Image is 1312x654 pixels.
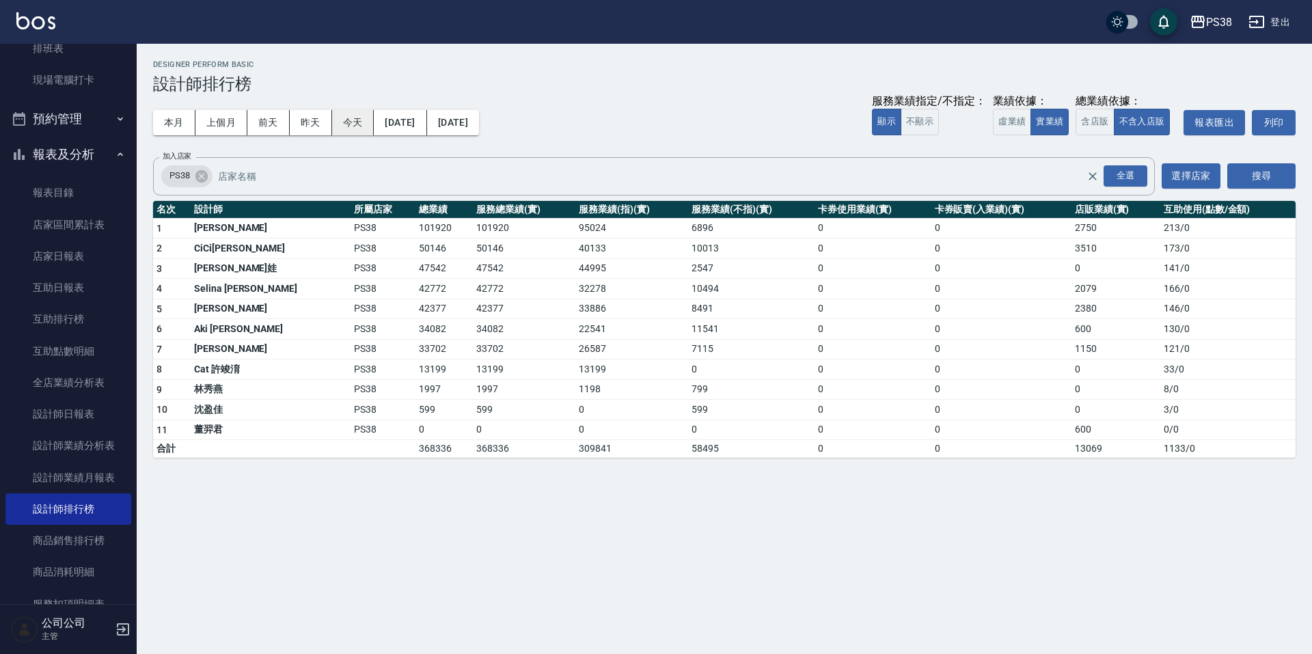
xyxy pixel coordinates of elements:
button: 含店販 [1076,109,1114,135]
span: 2 [156,243,162,254]
p: 主管 [42,630,111,642]
th: 互助使用(點數/金額) [1160,201,1296,219]
button: Clear [1083,167,1102,186]
td: 0 [931,420,1071,440]
a: 設計師業績分析表 [5,430,131,461]
button: 選擇店家 [1162,163,1220,189]
button: 列印 [1252,110,1296,135]
td: 0 [931,258,1071,279]
td: 13199 [415,359,473,380]
td: 50146 [473,239,575,259]
div: 總業績依據： [1076,94,1177,109]
button: PS38 [1184,8,1238,36]
span: 1 [156,223,162,234]
button: 預約管理 [5,101,131,137]
td: 309841 [575,440,688,458]
td: 0 [575,420,688,440]
td: 0 [931,299,1071,319]
span: 6 [156,323,162,334]
td: PS38 [351,279,416,299]
button: Open [1101,163,1150,189]
td: 33886 [575,299,688,319]
a: 現場電腦打卡 [5,64,131,96]
h2: Designer Perform Basic [153,60,1296,69]
th: 所屬店家 [351,201,416,219]
td: 沈盈佳 [191,400,351,420]
td: 2547 [688,258,815,279]
td: 130 / 0 [1160,319,1296,340]
td: PS38 [351,239,416,259]
a: 商品消耗明細 [5,556,131,588]
a: 商品銷售排行榜 [5,525,131,556]
button: 上個月 [195,110,247,135]
button: [DATE] [427,110,479,135]
td: PS38 [351,359,416,380]
td: 0 [931,279,1071,299]
td: 0 [1071,400,1160,420]
span: 10 [156,404,168,415]
td: 0 [931,440,1071,458]
td: 599 [688,400,815,420]
td: 13199 [473,359,575,380]
td: 213 / 0 [1160,218,1296,239]
td: 42377 [473,299,575,319]
button: 實業績 [1030,109,1069,135]
td: 47542 [415,258,473,279]
button: 昨天 [290,110,332,135]
th: 卡券販賣(入業績)(實) [931,201,1071,219]
td: 42772 [473,279,575,299]
button: 顯示 [872,109,901,135]
td: 林秀燕 [191,379,351,400]
th: 卡券使用業績(實) [815,201,931,219]
td: 368336 [415,440,473,458]
td: 599 [415,400,473,420]
td: 0 [931,339,1071,359]
td: 0 [931,400,1071,420]
td: Selina [PERSON_NAME] [191,279,351,299]
a: 服務扣項明細表 [5,588,131,620]
td: 6896 [688,218,815,239]
td: 166 / 0 [1160,279,1296,299]
td: 0 [815,258,931,279]
td: 0 [815,279,931,299]
td: 1150 [1071,339,1160,359]
label: 加入店家 [163,151,191,161]
td: 0 [688,359,815,380]
td: 50146 [415,239,473,259]
td: 3510 [1071,239,1160,259]
a: 報表目錄 [5,177,131,208]
a: 互助排行榜 [5,303,131,335]
td: [PERSON_NAME]娃 [191,258,351,279]
td: 44995 [575,258,688,279]
span: PS38 [161,169,198,182]
th: 總業績 [415,201,473,219]
td: 董羿君 [191,420,351,440]
td: PS38 [351,299,416,319]
th: 服務總業績(實) [473,201,575,219]
td: 2380 [1071,299,1160,319]
td: PS38 [351,218,416,239]
td: PS38 [351,258,416,279]
td: 22541 [575,319,688,340]
td: 58495 [688,440,815,458]
a: 報表匯出 [1184,110,1245,135]
td: 10494 [688,279,815,299]
span: 5 [156,303,162,314]
td: 95024 [575,218,688,239]
td: 0 [815,319,931,340]
td: 0 [688,420,815,440]
td: 0 [931,359,1071,380]
a: 設計師排行榜 [5,493,131,525]
td: 42377 [415,299,473,319]
td: 33702 [473,339,575,359]
a: 互助日報表 [5,272,131,303]
td: PS38 [351,319,416,340]
td: 799 [688,379,815,400]
img: Person [11,616,38,643]
td: 101920 [473,218,575,239]
div: PS38 [1206,14,1232,31]
button: 前天 [247,110,290,135]
a: 店家區間累計表 [5,209,131,241]
td: 1997 [415,379,473,400]
td: 0 [815,359,931,380]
